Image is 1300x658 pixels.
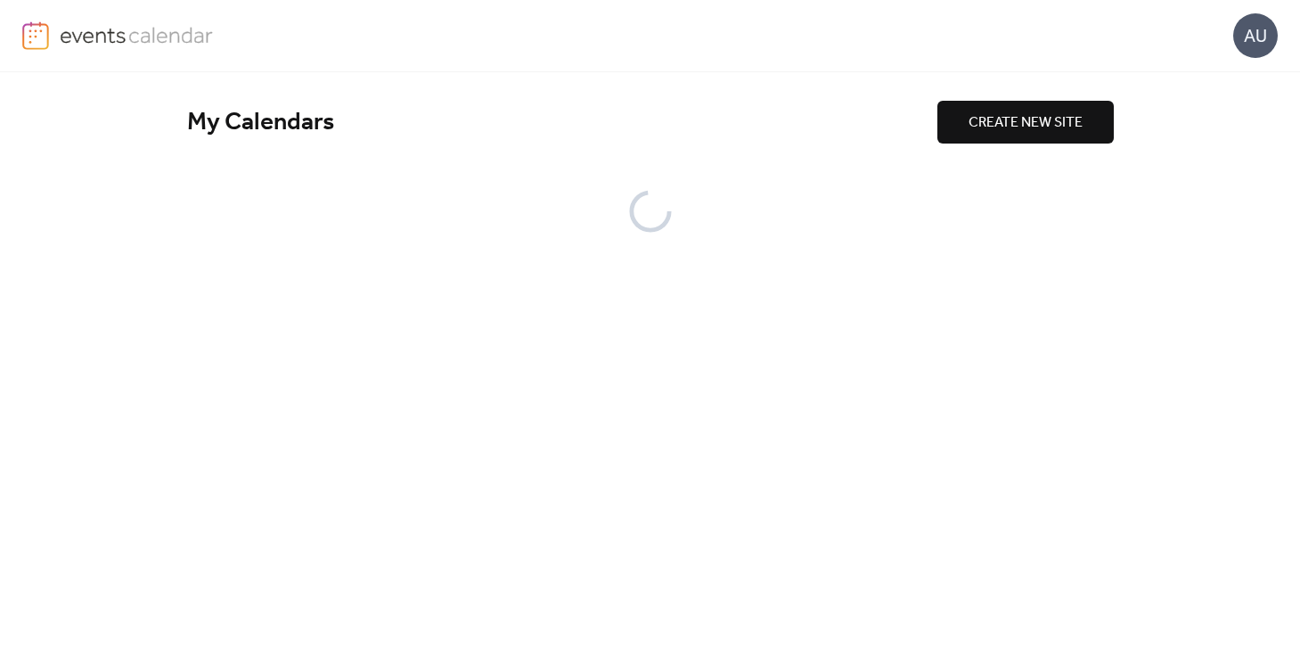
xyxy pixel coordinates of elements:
img: logo-type [60,21,214,48]
button: CREATE NEW SITE [937,101,1114,144]
span: CREATE NEW SITE [969,112,1083,134]
div: AU [1233,13,1278,58]
img: logo [22,21,49,50]
div: My Calendars [187,107,937,138]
